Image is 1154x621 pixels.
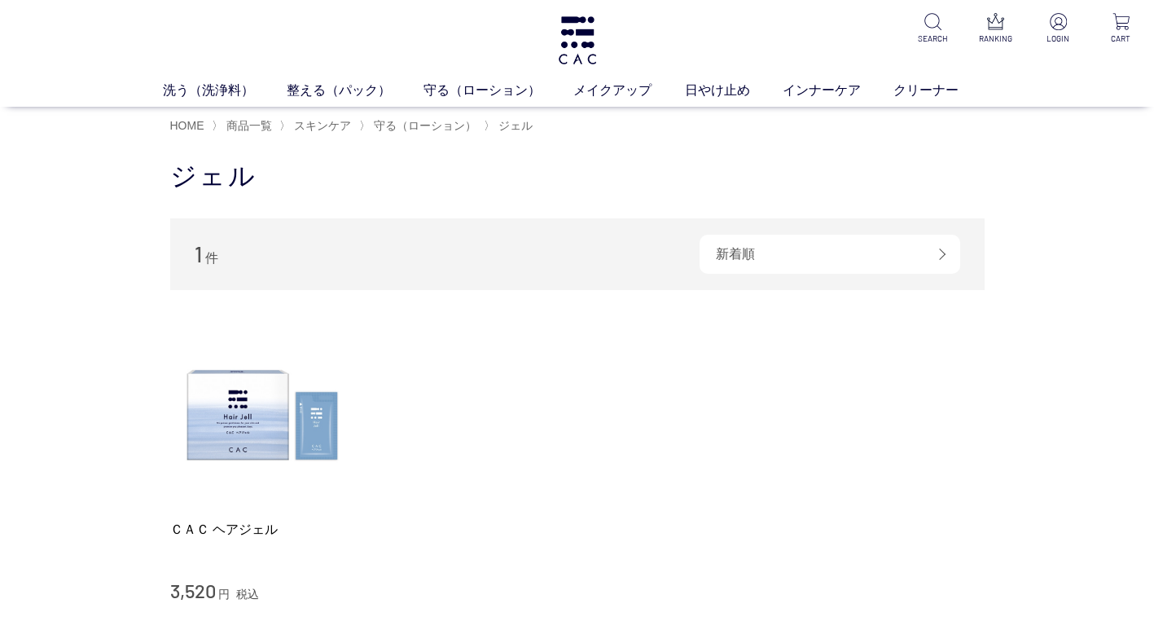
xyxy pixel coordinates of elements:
[170,521,356,538] a: ＣＡＣ ヘアジェル
[484,118,537,134] li: 〉
[1038,13,1078,45] a: LOGIN
[212,118,276,134] li: 〉
[195,241,202,266] span: 1
[573,81,684,100] a: メイクアップ
[170,159,985,194] h1: ジェル
[556,16,599,64] img: logo
[893,81,991,100] a: クリーナー
[685,81,783,100] a: 日やけ止め
[371,119,476,132] a: 守る（ローション）
[913,33,953,45] p: SEARCH
[423,81,573,100] a: 守る（ローション）
[1101,33,1141,45] p: CART
[287,81,423,100] a: 整える（パック）
[1038,33,1078,45] p: LOGIN
[976,33,1016,45] p: RANKING
[359,118,480,134] li: 〉
[170,119,204,132] a: HOME
[170,579,216,602] span: 3,520
[913,13,953,45] a: SEARCH
[291,119,351,132] a: スキンケア
[170,323,356,509] img: ＣＡＣ ヘアジェル
[374,119,476,132] span: 守る（ローション）
[223,119,272,132] a: 商品一覧
[236,588,259,601] span: 税込
[279,118,355,134] li: 〉
[226,119,272,132] span: 商品一覧
[498,119,533,132] span: ジェル
[1101,13,1141,45] a: CART
[495,119,533,132] a: ジェル
[976,13,1016,45] a: RANKING
[163,81,287,100] a: 洗う（洗浄料）
[783,81,893,100] a: インナーケア
[294,119,351,132] span: スキンケア
[700,235,960,274] div: 新着順
[218,588,230,601] span: 円
[205,251,218,265] span: 件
